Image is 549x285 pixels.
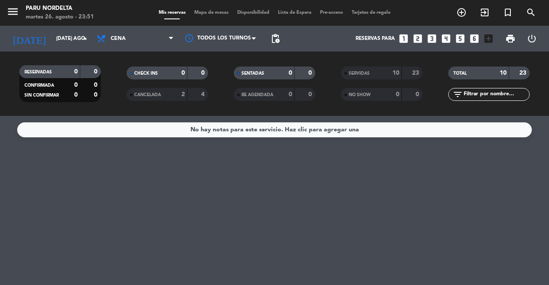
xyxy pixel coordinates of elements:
strong: 0 [94,92,99,98]
strong: 23 [519,70,528,76]
span: TOTAL [453,71,467,76]
strong: 0 [416,91,421,97]
strong: 0 [74,82,78,88]
strong: 10 [392,70,399,76]
div: martes 26. agosto - 23:51 [26,13,94,21]
span: SENTADAS [241,71,264,76]
strong: 0 [201,70,206,76]
strong: 10 [500,70,507,76]
span: Mapa de mesas [190,10,233,15]
span: Reservas para [356,36,395,42]
strong: 0 [308,70,314,76]
span: Cena [111,36,126,42]
input: Filtrar por nombre... [463,90,529,99]
span: CANCELADA [134,93,161,97]
i: looks_one [398,33,409,44]
span: Tarjetas de regalo [347,10,395,15]
strong: 0 [181,70,185,76]
div: Paru Nordelta [26,4,94,13]
strong: 0 [74,92,78,98]
i: arrow_drop_down [80,33,90,44]
span: CHECK INS [134,71,158,76]
i: exit_to_app [480,7,490,18]
i: looks_6 [469,33,480,44]
i: power_settings_new [527,33,537,44]
strong: 23 [412,70,421,76]
span: RESERVADAS [24,70,52,74]
div: No hay notas para este servicio. Haz clic para agregar una [190,125,359,135]
button: menu [6,5,19,21]
strong: 0 [74,69,78,75]
span: print [505,33,516,44]
span: Lista de Espera [274,10,316,15]
i: add_circle_outline [456,7,467,18]
i: looks_two [412,33,423,44]
span: Disponibilidad [233,10,274,15]
span: RE AGENDADA [241,93,273,97]
span: NO SHOW [349,93,371,97]
i: looks_5 [455,33,466,44]
strong: 0 [94,69,99,75]
i: search [526,7,536,18]
i: [DATE] [6,29,52,48]
span: SIN CONFIRMAR [24,93,59,97]
strong: 0 [308,91,314,97]
span: Mis reservas [154,10,190,15]
i: turned_in_not [503,7,513,18]
strong: 0 [289,70,292,76]
span: SERVIDAS [349,71,370,76]
i: filter_list [452,89,463,100]
strong: 0 [396,91,399,97]
span: CONFIRMADA [24,83,54,88]
span: Pre-acceso [316,10,347,15]
strong: 0 [289,91,292,97]
i: add_box [483,33,494,44]
div: LOG OUT [521,26,543,52]
strong: 2 [181,91,185,97]
span: pending_actions [270,33,281,44]
i: menu [6,5,19,18]
strong: 0 [94,82,99,88]
i: looks_3 [426,33,437,44]
i: looks_4 [440,33,452,44]
strong: 4 [201,91,206,97]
